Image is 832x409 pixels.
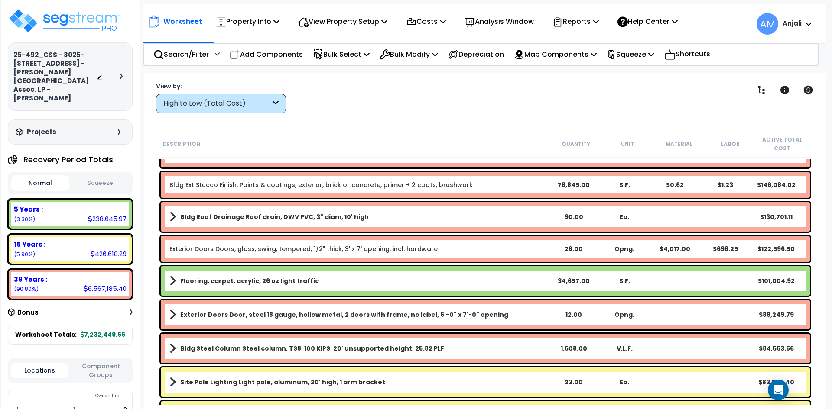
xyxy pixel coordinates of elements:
[180,344,444,353] b: Bldg Steel Column Steel column, TS8, 100 KIPS, 20' unsupported height, 25.82 PLF
[751,180,802,189] div: $146,084.02
[599,344,650,353] div: V.L.F.
[15,330,77,339] span: Worksheet Totals:
[599,180,650,189] div: S.F.
[8,8,120,34] img: logo_pro_r.png
[23,155,113,164] h4: Recovery Period Totals
[84,284,127,293] div: 6,567,185.40
[180,378,385,386] b: Site Pole Lighting Light pole, aluminum, 20' high, 1 arm bracket
[88,214,127,223] div: 238,645.97
[14,216,35,223] small: (3.30%)
[549,310,599,319] div: 12.00
[514,48,597,60] p: Map Components
[549,277,599,285] div: 34,657.00
[599,277,650,285] div: S.F.
[751,344,802,353] div: $84,563.56
[664,48,710,61] p: Shortcuts
[169,342,549,354] a: Assembly Title
[163,141,200,148] small: Description
[762,136,802,152] small: Active Total Cost
[180,277,319,285] b: Flooring, carpet, acrylic, 26 oz light traffic
[700,245,751,253] div: $698.25
[757,13,778,35] span: AM
[380,48,438,60] p: Bulk Modify
[313,48,370,60] p: Bulk Select
[225,44,308,64] div: Add Components
[549,344,599,353] div: 1,508.00
[180,310,508,319] b: Exterior Doors Door, steel 18 gauge, hollow metal, 2 doors with frame, no label, 6'-0" x 7'-0" op...
[562,141,590,148] small: Quantity
[607,48,654,60] p: Squeeze
[14,205,43,214] b: 5 Years :
[552,16,599,27] p: Reports
[11,363,68,378] button: Locations
[27,128,56,136] h3: Projects
[660,44,715,65] div: Shortcuts
[169,309,549,321] a: Assembly Title
[700,180,751,189] div: $1.23
[163,99,270,109] div: High to Low (Total Cost)
[666,141,692,148] small: Material
[81,330,125,339] span: 7,232,449.66
[26,391,132,401] div: Ownership
[617,16,678,27] p: Help Center
[721,141,740,148] small: Labor
[448,48,504,60] p: Depreciation
[751,213,802,221] div: $130,701.11
[14,251,35,258] small: (5.90%)
[169,147,549,159] a: Assembly Title
[768,380,789,400] div: Open Intercom Messenger
[549,213,599,221] div: 90.00
[169,376,549,388] a: Assembly Title
[599,378,650,386] div: Ea.
[465,16,534,27] p: Analysis Window
[599,245,650,253] div: Opng.
[11,175,69,191] button: Normal
[72,361,129,380] button: Component Groups
[751,378,802,386] div: $83,502.40
[783,19,802,28] b: Anjali
[751,310,802,319] div: $88,249.79
[406,16,446,27] p: Costs
[216,16,279,27] p: Property Info
[599,310,650,319] div: Opng.
[169,211,549,223] a: Assembly Title
[230,48,303,60] p: Add Components
[751,245,802,253] div: $122,596.50
[13,51,97,103] h3: 25-492_CSS - 3025-[STREET_ADDRESS] - [PERSON_NAME][GEOGRAPHIC_DATA] Assoc. LP - [PERSON_NAME]
[17,309,39,316] h3: Bonus
[14,275,47,284] b: 39 Years :
[443,44,509,64] div: Depreciation
[549,378,599,386] div: 23.00
[156,82,286,90] div: View by:
[549,180,599,189] div: 78,845.00
[169,275,549,287] a: Assembly Title
[153,48,209,60] p: Search/Filter
[169,180,473,189] a: Individual Item
[71,176,130,191] button: Squeeze
[91,249,127,258] div: 426,618.29
[14,285,39,293] small: (90.80%)
[650,245,700,253] div: $4,017.00
[751,277,802,285] div: $101,004.92
[650,180,700,189] div: $0.62
[163,16,202,27] p: Worksheet
[549,245,599,253] div: 26.00
[169,245,438,253] a: Individual Item
[298,16,387,27] p: View Property Setup
[599,213,650,221] div: Ea.
[14,240,45,249] b: 15 Years :
[180,213,369,221] b: Bldg Roof Drainage Roof drain, DWV PVC, 3" diam, 10' high
[621,141,634,148] small: Unit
